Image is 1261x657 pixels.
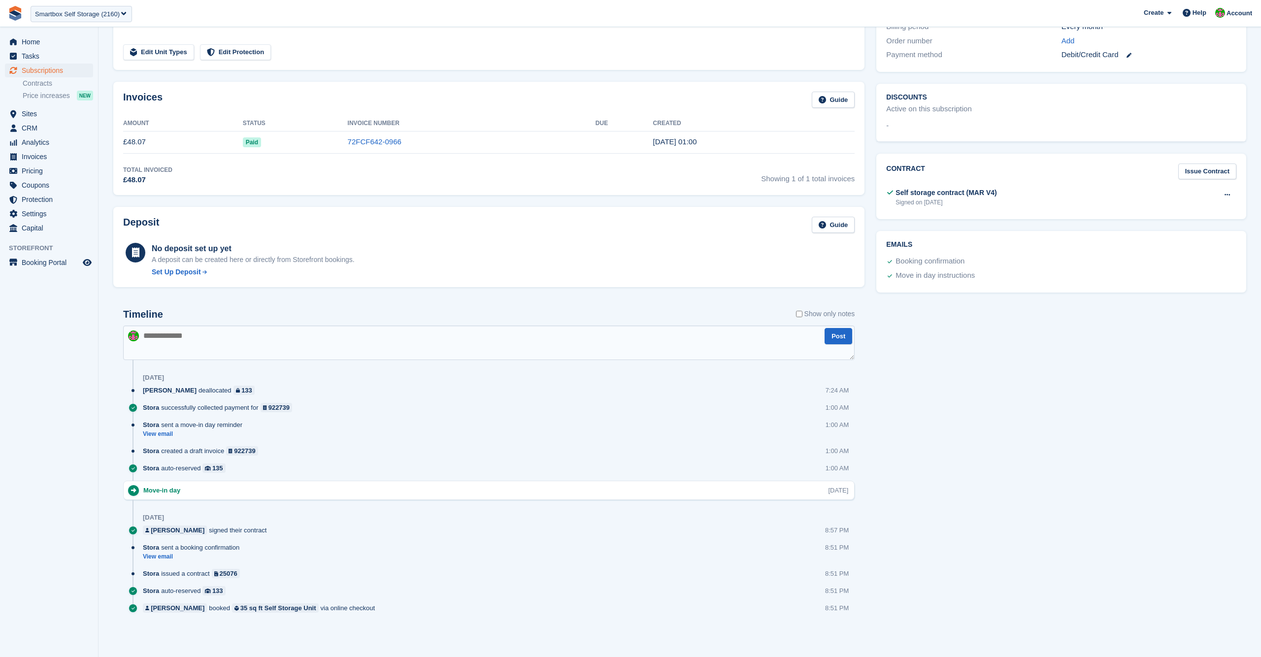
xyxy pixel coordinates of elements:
a: [PERSON_NAME] [143,526,207,535]
span: Invoices [22,150,81,164]
span: Stora [143,586,159,595]
div: Order number [886,35,1061,47]
th: Created [653,116,855,131]
div: successfully collected payment for [143,403,297,412]
a: menu [5,178,93,192]
div: 1:00 AM [826,446,849,456]
span: Account [1227,8,1252,18]
span: - [886,120,889,131]
div: [DATE] [143,514,164,522]
span: Showing 1 of 1 total invoices [761,165,855,186]
span: Settings [22,207,81,221]
h2: Contract [886,164,925,180]
div: NEW [77,91,93,100]
span: Capital [22,221,81,235]
div: 1:00 AM [826,463,849,473]
span: Stora [143,403,159,412]
span: [PERSON_NAME] [143,386,197,395]
a: View email [143,553,244,561]
a: Price increases NEW [23,90,93,101]
div: Active on this subscription [886,103,971,115]
div: 922739 [234,446,255,456]
a: menu [5,107,93,121]
a: Guide [812,92,855,108]
a: Set Up Deposit [152,267,355,277]
div: [PERSON_NAME] [151,603,204,613]
a: 25076 [212,569,240,578]
span: Coupons [22,178,81,192]
div: No deposit set up yet [152,243,355,255]
div: auto-reserved [143,586,231,595]
a: menu [5,256,93,269]
div: Booking confirmation [896,256,964,267]
div: issued a contract [143,569,245,578]
th: Invoice Number [348,116,596,131]
a: Guide [812,217,855,233]
h2: Invoices [123,92,163,108]
span: Stora [143,569,159,578]
span: Storefront [9,243,98,253]
div: deallocated [143,386,260,395]
div: Billing period [886,21,1061,33]
div: 133 [241,386,252,395]
div: [DATE] [143,374,164,382]
a: menu [5,64,93,77]
div: 8:51 PM [825,603,849,613]
a: Contracts [23,79,93,88]
img: Will McNeilly [1215,8,1225,18]
a: menu [5,35,93,49]
div: Total Invoiced [123,165,172,174]
div: sent a move-in day reminder [143,420,247,429]
div: signed their contract [143,526,271,535]
div: 1:00 AM [826,420,849,429]
td: £48.07 [123,131,243,153]
span: Pricing [22,164,81,178]
div: Payment method [886,49,1061,61]
div: [PERSON_NAME] [151,526,204,535]
a: Issue Contract [1178,164,1236,180]
h2: Deposit [123,217,159,233]
h2: Emails [886,241,1236,249]
span: Booking Portal [22,256,81,269]
div: created a draft invoice [143,446,263,456]
span: Paid [243,137,261,147]
a: menu [5,150,93,164]
span: Stora [143,543,159,552]
h2: Discounts [886,94,1236,101]
span: Stora [143,420,159,429]
div: 133 [212,586,223,595]
div: 8:51 PM [825,586,849,595]
label: Show only notes [796,309,855,319]
span: Create [1144,8,1163,18]
a: [PERSON_NAME] [143,603,207,613]
img: stora-icon-8386f47178a22dfd0bd8f6a31ec36ba5ce8667c1dd55bd0f319d3a0aa187defe.svg [8,6,23,21]
a: menu [5,207,93,221]
a: 922739 [261,403,293,412]
p: A deposit can be created here or directly from Storefront bookings. [152,255,355,265]
a: 133 [233,386,255,395]
a: menu [5,193,93,206]
a: 35 sq ft Self Storage Unit [232,603,319,613]
span: Tasks [22,49,81,63]
a: menu [5,49,93,63]
span: Protection [22,193,81,206]
span: Stora [143,446,159,456]
div: Signed on [DATE] [896,198,996,207]
th: Status [243,116,348,131]
div: Smartbox Self Storage (2160) [35,9,120,19]
span: CRM [22,121,81,135]
div: 1:00 AM [826,403,849,412]
div: 8:51 PM [825,543,849,552]
div: Debit/Credit Card [1062,49,1236,61]
span: Help [1193,8,1206,18]
span: Sites [22,107,81,121]
div: 8:57 PM [825,526,849,535]
a: 135 [202,463,225,473]
span: Subscriptions [22,64,81,77]
span: Home [22,35,81,49]
div: Move-in day [143,486,185,495]
div: auto-reserved [143,463,231,473]
div: £48.07 [123,174,172,186]
th: Amount [123,116,243,131]
div: 35 sq ft Self Storage Unit [240,603,316,613]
